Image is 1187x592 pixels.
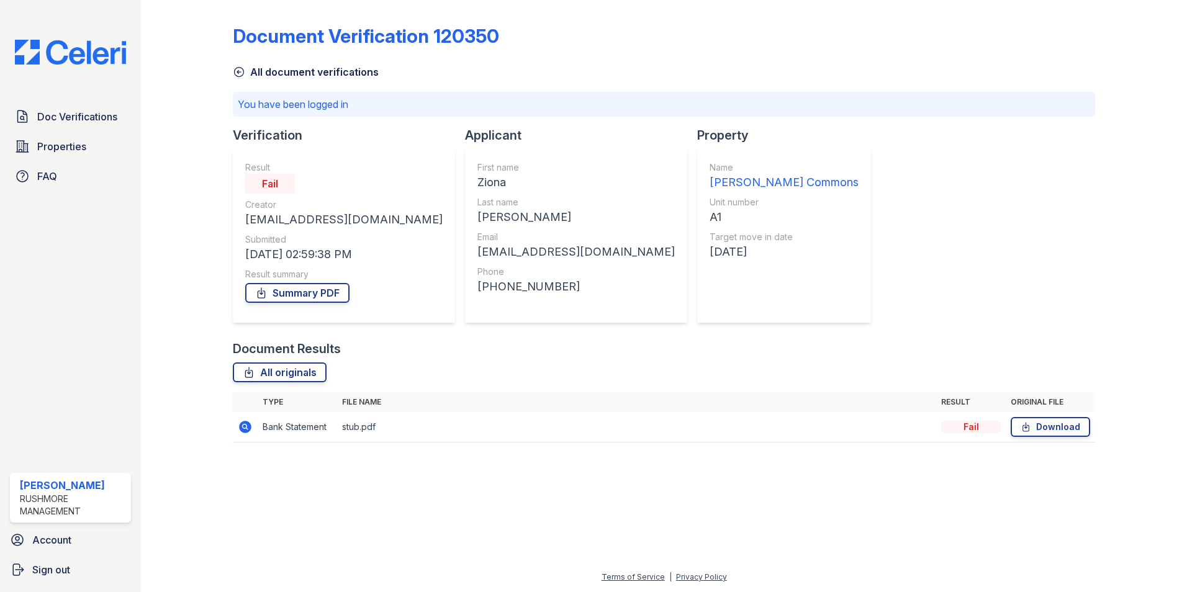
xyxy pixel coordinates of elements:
[710,243,859,261] div: [DATE]
[245,283,350,303] a: Summary PDF
[20,493,126,518] div: Rushmore Management
[32,532,71,547] span: Account
[477,266,675,278] div: Phone
[936,392,1006,412] th: Result
[10,104,131,129] a: Doc Verifications
[233,25,499,47] div: Document Verification 120350
[477,209,675,226] div: [PERSON_NAME]
[477,278,675,295] div: [PHONE_NUMBER]
[233,340,341,357] div: Document Results
[602,572,665,581] a: Terms of Service
[233,362,327,382] a: All originals
[245,174,295,194] div: Fail
[5,40,136,65] img: CE_Logo_Blue-a8612792a0a2168367f1c8372b55b34899dd931a85d93a1a3d3e32e68fde9ad4.png
[5,527,136,552] a: Account
[697,127,881,144] div: Property
[465,127,697,144] div: Applicant
[710,196,859,209] div: Unit number
[245,199,443,211] div: Creator
[477,161,675,174] div: First name
[941,421,1001,433] div: Fail
[245,268,443,280] div: Result summary
[258,412,337,442] td: Bank Statement
[245,161,443,174] div: Result
[37,139,86,154] span: Properties
[37,109,117,124] span: Doc Verifications
[20,478,126,493] div: [PERSON_NAME]
[710,209,859,226] div: A1
[477,196,675,209] div: Last name
[477,243,675,261] div: [EMAIL_ADDRESS][DOMAIN_NAME]
[669,572,672,581] div: |
[5,557,136,582] a: Sign out
[10,134,131,159] a: Properties
[245,233,443,246] div: Submitted
[337,392,936,412] th: File name
[37,169,57,184] span: FAQ
[233,65,379,79] a: All document verifications
[258,392,337,412] th: Type
[1006,392,1095,412] th: Original file
[710,161,859,174] div: Name
[676,572,727,581] a: Privacy Policy
[32,562,70,577] span: Sign out
[245,246,443,263] div: [DATE] 02:59:38 PM
[10,164,131,189] a: FAQ
[710,231,859,243] div: Target move in date
[238,97,1090,112] p: You have been logged in
[477,231,675,243] div: Email
[337,412,936,442] td: stub.pdf
[710,161,859,191] a: Name [PERSON_NAME] Commons
[233,127,465,144] div: Verification
[245,211,443,228] div: [EMAIL_ADDRESS][DOMAIN_NAME]
[477,174,675,191] div: Ziona
[1011,417,1090,437] a: Download
[710,174,859,191] div: [PERSON_NAME] Commons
